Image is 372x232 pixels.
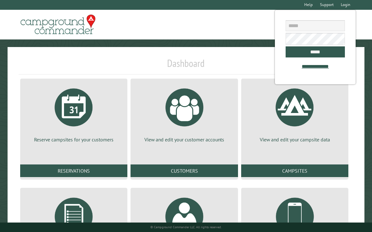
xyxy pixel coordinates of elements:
[150,225,222,229] small: © Campground Commander LLC. All rights reserved.
[131,164,238,177] a: Customers
[138,84,230,143] a: View and edit your customer accounts
[249,136,341,143] p: View and edit your campsite data
[28,84,120,143] a: Reserve campsites for your customers
[20,164,127,177] a: Reservations
[19,12,97,37] img: Campground Commander
[28,136,120,143] p: Reserve campsites for your customers
[138,136,230,143] p: View and edit your customer accounts
[241,164,348,177] a: Campsites
[19,57,353,74] h1: Dashboard
[249,84,341,143] a: View and edit your campsite data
